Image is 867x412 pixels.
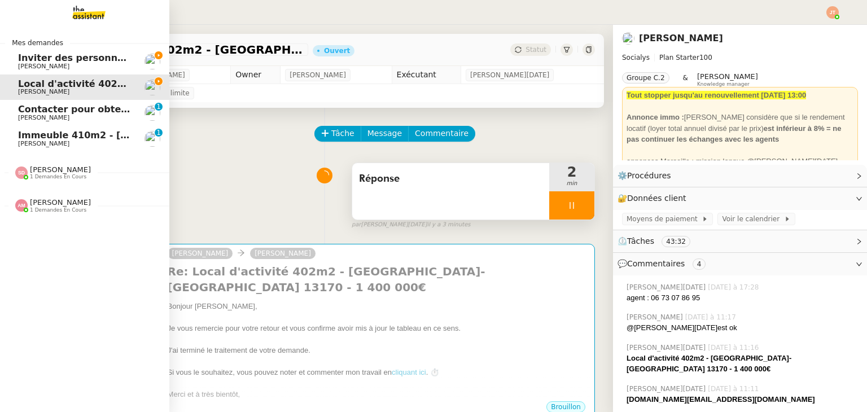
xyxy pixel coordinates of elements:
img: users%2FSADz3OCgrFNaBc1p3ogUv5k479k1%2Favatar%2Fccbff511-0434-4584-b662-693e5a00b7b7 [144,131,160,147]
div: ⚙️Procédures [613,165,867,187]
button: Tâche [314,126,361,142]
span: Tâche [331,127,354,140]
span: Message [367,127,402,140]
nz-tag: 4 [693,258,706,270]
span: [PERSON_NAME][DATE] [627,343,708,353]
p: 1 [156,103,161,113]
span: 2 [549,165,594,179]
div: Merci et à très bientôt, [168,389,590,400]
div: annonces Marseille : mission longue @[PERSON_NAME][DATE] [627,156,853,167]
span: [PERSON_NAME] [290,69,346,81]
span: [PERSON_NAME] [697,72,758,81]
nz-tag: 43:32 [662,236,690,247]
span: ⏲️ [618,236,700,246]
a: [PERSON_NAME] [639,33,723,43]
div: 🔐Données client [613,187,867,209]
small: [PERSON_NAME][DATE] [352,220,471,230]
span: Procédures [627,171,671,180]
span: Brouillon [551,403,581,411]
img: svg [15,199,28,212]
span: Local d'activité 402m2 - [GEOGRAPHIC_DATA]-[GEOGRAPHIC_DATA] 13170 - 1 400 000€ [59,44,304,55]
div: agent : 06 73 07 86 95 [627,292,858,304]
h4: Re: Local d'activité 402m2 - [GEOGRAPHIC_DATA]-[GEOGRAPHIC_DATA] 13170 - 1 400 000€ [168,264,590,295]
strong: [DOMAIN_NAME][EMAIL_ADDRESS][DOMAIN_NAME] [627,395,815,404]
span: 💬 [618,259,710,268]
div: [PERSON_NAME] considère que si le rendement locatif (loyer total annuel divisé par le prix) [627,112,853,145]
span: Tâches [627,236,654,246]
span: il y a 3 minutes [427,220,470,230]
span: Knowledge manager [697,81,750,87]
span: [PERSON_NAME] [30,198,91,207]
nz-badge-sup: 1 [155,103,163,111]
td: Owner [231,66,281,84]
p: 1 [156,129,161,139]
span: Commentaire [415,127,468,140]
span: [DATE] à 11:17 [685,312,738,322]
div: 💬Commentaires 4 [613,253,867,275]
span: Contacter pour obtenir un RIB [18,104,171,115]
div: Je vous remercie pour votre retour et vous confirme avoir mis à jour le tableau en ce sens. [168,323,590,334]
img: svg [826,6,839,19]
span: Moyens de paiement [627,213,702,225]
span: Commentaires [627,259,685,268]
span: Données client [627,194,686,203]
div: Ouvert [324,47,350,54]
span: Réponse [359,170,542,187]
nz-badge-sup: 1 [155,129,163,137]
img: svg [15,166,28,179]
span: [PERSON_NAME][DATE] [470,69,549,81]
span: Local d'activité 402m2 - [GEOGRAPHIC_DATA]-[GEOGRAPHIC_DATA] 13170 - 1 400 000€ [18,78,459,89]
a: cliquant ici [392,368,426,376]
span: [PERSON_NAME][DATE] [627,384,708,394]
img: users%2FSADz3OCgrFNaBc1p3ogUv5k479k1%2Favatar%2Fccbff511-0434-4584-b662-693e5a00b7b7 [622,32,634,45]
strong: Tout stopper jusqu'au renouvellement [DATE] 13:00 [627,91,806,99]
div: ⏲️Tâches 43:32 [613,230,867,252]
span: Inviter des personnes sur Linkedin - [DATE] [18,52,239,63]
div: J'ai terminé le traitement de votre demande. [168,345,590,356]
span: [DATE] à 11:11 [708,384,761,394]
span: par [352,220,361,230]
span: Immeuble 410m2 - [GEOGRAPHIC_DATA] 13001 - 740 000€ [18,130,314,141]
strong: Local d'activité 402m2 - [GEOGRAPHIC_DATA]-[GEOGRAPHIC_DATA] 13170 - 1 400 000€ [627,354,791,374]
span: 1 demandes en cours [30,207,86,213]
span: min [549,179,594,189]
app-user-label: Knowledge manager [697,72,758,87]
div: Si vous le souhaitez, vous pouvez noter et commenter mon travail en . ⏱️ [168,367,590,378]
img: users%2FSADz3OCgrFNaBc1p3ogUv5k479k1%2Favatar%2Fccbff511-0434-4584-b662-693e5a00b7b7 [144,80,160,95]
span: 1 demandes en cours [30,174,86,180]
button: Message [361,126,409,142]
div: Bonjour [PERSON_NAME], [168,301,590,312]
span: Voir le calendrier [722,213,783,225]
td: Exécutant [392,66,461,84]
span: [PERSON_NAME] [18,63,69,70]
span: 🔐 [618,192,691,205]
span: [PERSON_NAME] [30,165,91,174]
span: [PERSON_NAME] [18,140,69,147]
img: users%2F37wbV9IbQuXMU0UH0ngzBXzaEe12%2Favatar%2Fcba66ece-c48a-48c8-9897-a2adc1834457 [144,54,160,69]
div: @[PERSON_NAME][DATE]est ok [627,322,858,334]
button: Commentaire [408,126,475,142]
span: [PERSON_NAME] [627,312,685,322]
span: [DATE] à 11:16 [708,343,761,353]
span: [PERSON_NAME] [18,114,69,121]
span: & [683,72,688,87]
a: [PERSON_NAME] [168,248,233,258]
strong: Annonce immo : [627,113,684,121]
span: Socialys [622,54,650,62]
span: Statut [526,46,546,54]
span: [DATE] à 17:28 [708,282,761,292]
img: users%2FdHO1iM5N2ObAeWsI96eSgBoqS9g1%2Favatar%2Fdownload.png [144,105,160,121]
nz-tag: Groupe C.2 [622,72,669,84]
span: Plan Starter [659,54,699,62]
span: [PERSON_NAME][DATE] [627,282,708,292]
span: ⚙️ [618,169,676,182]
span: [PERSON_NAME] [18,88,69,95]
span: Mes demandes [5,37,70,49]
span: 100 [699,54,712,62]
a: [PERSON_NAME] [250,248,316,258]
